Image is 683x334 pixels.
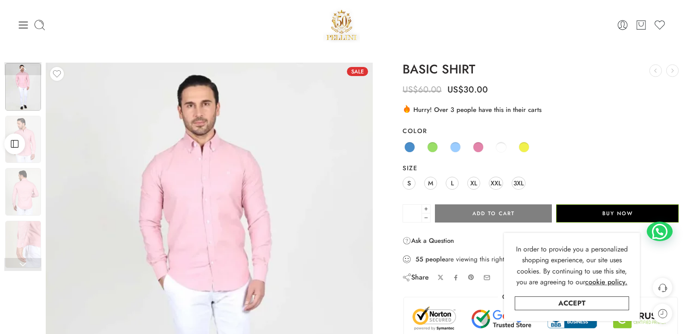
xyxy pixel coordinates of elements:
[468,274,475,281] a: Pin on Pinterest
[453,274,459,281] a: Share on Facebook
[467,177,480,190] a: XL
[410,306,671,331] img: Trust
[415,255,423,264] strong: 55
[403,127,679,135] label: Color
[403,177,415,190] a: S
[5,63,41,111] img: Basic-Slim-Fit-Shirt-1-jpg-1.webp
[585,277,627,288] a: cookie policy.
[470,177,477,189] span: XL
[483,274,491,281] a: Email to your friends
[556,204,679,223] button: Buy Now
[5,168,41,216] img: Basic-Slim-Fit-Shirt-1-jpg-1.webp
[447,83,463,96] span: US$
[323,6,360,43] a: Pellini -
[512,177,526,190] a: 3XL
[513,177,524,189] span: 3XL
[515,296,629,310] a: Accept
[654,19,666,31] a: Wishlist
[425,255,445,264] strong: people
[403,83,418,96] span: US$
[403,235,454,246] a: Ask a Question
[617,19,629,31] a: Login / Register
[491,177,501,189] span: XXL
[323,6,360,43] img: Pellini
[403,63,679,76] h1: BASIC SHIRT
[447,83,488,96] bdi: 30.00
[5,221,41,268] img: Basic-Slim-Fit-Shirt-1-jpg-1.webp
[403,254,679,264] div: are viewing this right now
[435,204,552,223] button: Add to cart
[446,177,459,190] a: L
[403,83,441,96] bdi: 60.00
[428,177,433,189] span: M
[635,19,647,31] a: Cart
[403,164,679,172] label: Size
[498,293,584,302] legend: Guaranteed Safe Checkout
[451,177,454,189] span: L
[403,204,422,223] input: Product quantity
[5,116,41,163] img: Basic-Slim-Fit-Shirt-1-jpg-1.webp
[403,104,679,115] div: Hurry! Over 3 people have this in their carts
[403,273,429,282] div: Share
[347,67,368,76] span: Sale
[407,177,411,189] span: S
[516,244,628,287] span: In order to provide you a personalized shopping experience, our site uses cookies. By continuing ...
[424,177,437,190] a: M
[489,177,503,190] a: XXL
[437,274,444,281] a: Share on X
